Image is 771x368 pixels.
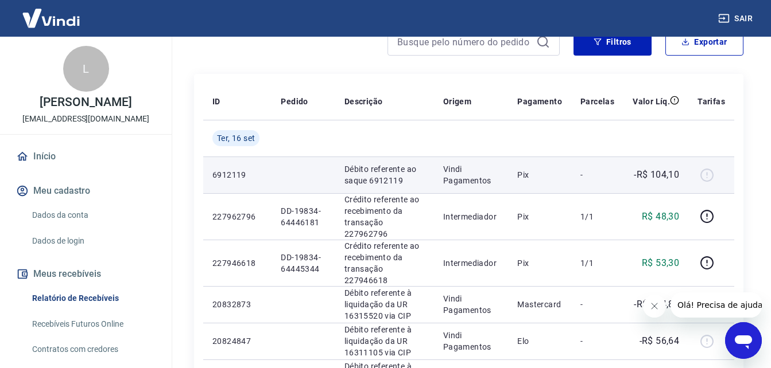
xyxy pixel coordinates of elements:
p: 6912119 [212,169,262,181]
a: Recebíveis Futuros Online [28,312,158,336]
button: Exportar [665,28,743,56]
iframe: Mensagem da empresa [671,292,762,318]
p: 1/1 [580,211,614,222]
span: Ter, 16 set [217,132,255,144]
button: Sair [716,8,757,29]
button: Meus recebíveis [14,261,158,287]
p: Pedido [281,96,308,107]
iframe: Fechar mensagem [643,295,666,318]
p: Débito referente à liquidação da UR 16315520 via CIP [344,287,425,322]
p: R$ 48,30 [642,210,679,224]
p: Elo [517,335,562,347]
p: Origem [443,96,471,107]
p: Intermediador [443,257,499,269]
p: 227962796 [212,211,262,222]
a: Contratos com credores [28,338,158,361]
span: Olá! Precisa de ajuda? [7,8,96,17]
p: - [580,299,614,310]
p: Tarifas [698,96,725,107]
p: Pix [517,211,562,222]
p: Parcelas [580,96,614,107]
a: Início [14,144,158,169]
p: Pix [517,257,562,269]
button: Filtros [574,28,652,56]
p: DD-19834-64446181 [281,205,326,228]
p: Vindi Pagamentos [443,163,499,186]
p: [PERSON_NAME] [40,96,131,108]
p: Valor Líq. [633,96,670,107]
p: Crédito referente ao recebimento da transação 227962796 [344,194,425,240]
p: 20824847 [212,335,262,347]
p: 227946618 [212,257,262,269]
p: Descrição [344,96,383,107]
p: Crédito referente ao recebimento da transação 227946618 [344,240,425,286]
a: Relatório de Recebíveis [28,287,158,310]
p: Vindi Pagamentos [443,330,499,353]
p: - [580,169,614,181]
p: Pix [517,169,562,181]
a: Dados da conta [28,203,158,227]
p: -R$ 104,10 [634,168,679,182]
p: Débito referente ao saque 6912119 [344,163,425,186]
p: Débito referente à liquidação da UR 16311105 via CIP [344,324,425,358]
div: L [63,46,109,92]
iframe: Botão para abrir a janela de mensagens [725,322,762,359]
img: Vindi [14,1,88,36]
p: -R$ 114,84 [634,297,679,311]
button: Meu cadastro [14,178,158,203]
p: Vindi Pagamentos [443,293,499,316]
p: -R$ 56,64 [640,334,680,348]
p: [EMAIL_ADDRESS][DOMAIN_NAME] [22,113,149,125]
p: 1/1 [580,257,614,269]
p: R$ 53,30 [642,256,679,270]
p: Pagamento [517,96,562,107]
p: ID [212,96,220,107]
p: DD-19834-64445344 [281,252,326,275]
p: Mastercard [517,299,562,310]
input: Busque pelo número do pedido [397,33,532,50]
p: 20832873 [212,299,262,310]
a: Dados de login [28,229,158,253]
p: - [580,335,614,347]
p: Intermediador [443,211,499,222]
